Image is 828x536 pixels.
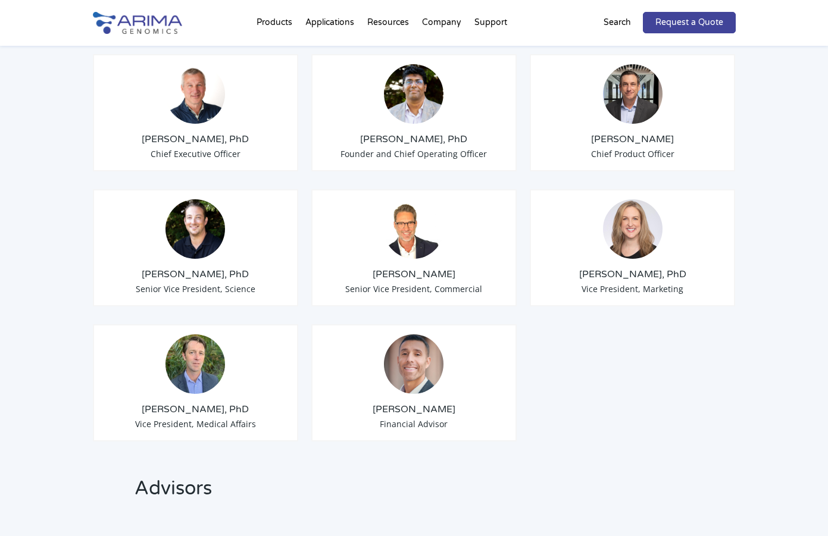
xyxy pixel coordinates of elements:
[540,133,726,146] h3: [PERSON_NAME]
[384,334,443,394] img: A.-Seltser-Headshot.jpeg
[103,268,289,281] h3: [PERSON_NAME], PhD
[135,418,256,430] span: Vice President, Medical Affairs
[165,334,225,394] img: 1632501909860.jpeg
[540,268,726,281] h3: [PERSON_NAME], PhD
[643,12,736,33] a: Request a Quote
[603,64,663,124] img: Chris-Roberts.jpg
[321,133,507,146] h3: [PERSON_NAME], PhD
[321,268,507,281] h3: [PERSON_NAME]
[591,148,674,159] span: Chief Product Officer
[321,403,507,416] h3: [PERSON_NAME]
[93,12,182,34] img: Arima-Genomics-logo
[165,64,225,124] img: Tom-Willis.jpg
[136,283,255,294] span: Senior Vice President, Science
[384,64,443,124] img: Sid-Selvaraj_Arima-Genomics.png
[135,475,396,511] h2: Advisors
[384,199,443,259] img: David-Duvall-Headshot.jpg
[604,15,631,30] p: Search
[582,283,683,294] span: Vice President, Marketing
[603,199,663,259] img: 19364919-cf75-45a2-a608-1b8b29f8b955.jpg
[340,148,487,159] span: Founder and Chief Operating Officer
[151,148,240,159] span: Chief Executive Officer
[345,283,482,294] span: Senior Vice President, Commercial
[380,418,448,430] span: Financial Advisor
[103,403,289,416] h3: [PERSON_NAME], PhD
[165,199,225,259] img: Anthony-Schmitt_Arima-Genomics.png
[103,133,289,146] h3: [PERSON_NAME], PhD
